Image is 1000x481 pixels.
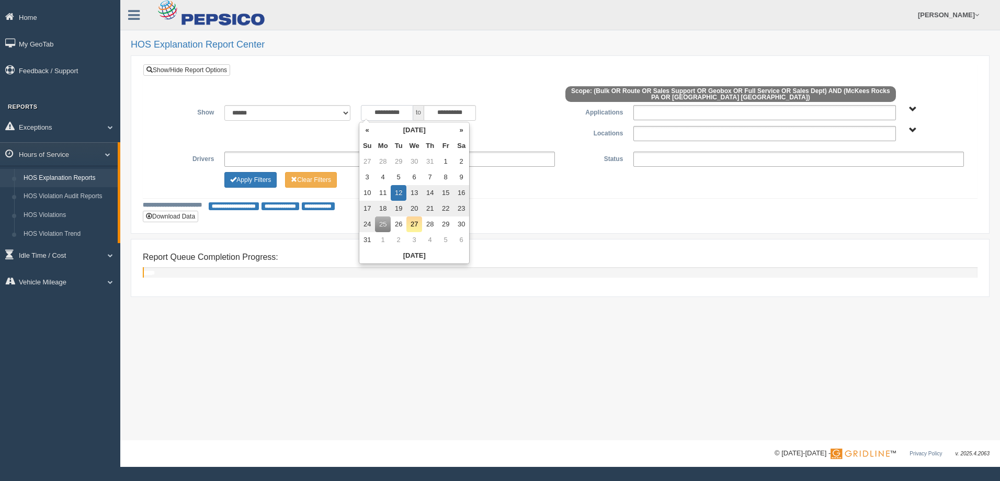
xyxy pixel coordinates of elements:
[19,206,118,225] a: HOS Violations
[375,154,391,169] td: 28
[19,225,118,244] a: HOS Violation Trend
[131,40,990,50] h2: HOS Explanation Report Center
[453,138,469,154] th: Sa
[359,169,375,185] td: 3
[359,138,375,154] th: Su
[453,232,469,248] td: 6
[143,253,978,262] h4: Report Queue Completion Progress:
[375,169,391,185] td: 4
[438,185,453,201] td: 15
[453,216,469,232] td: 30
[560,105,628,118] label: Applications
[406,201,422,216] td: 20
[375,138,391,154] th: Mo
[453,201,469,216] td: 23
[775,448,990,459] div: © [DATE]-[DATE] - ™
[438,169,453,185] td: 8
[406,154,422,169] td: 30
[143,64,230,76] a: Show/Hide Report Options
[359,216,375,232] td: 24
[422,201,438,216] td: 21
[359,185,375,201] td: 10
[438,138,453,154] th: Fr
[453,122,469,138] th: »
[151,105,219,118] label: Show
[406,169,422,185] td: 6
[406,216,422,232] td: 27
[391,185,406,201] td: 12
[438,201,453,216] td: 22
[413,105,424,121] span: to
[19,169,118,188] a: HOS Explanation Reports
[438,232,453,248] td: 5
[956,451,990,456] span: v. 2025.4.2063
[151,152,219,164] label: Drivers
[406,232,422,248] td: 3
[422,169,438,185] td: 7
[375,185,391,201] td: 11
[391,154,406,169] td: 29
[453,154,469,169] td: 2
[422,138,438,154] th: Th
[375,201,391,216] td: 18
[19,187,118,206] a: HOS Violation Audit Reports
[359,154,375,169] td: 27
[359,201,375,216] td: 17
[422,185,438,201] td: 14
[565,86,896,102] span: Scope: (Bulk OR Route OR Sales Support OR Geobox OR Full Service OR Sales Dept) AND (McKees Rocks...
[375,122,453,138] th: [DATE]
[422,154,438,169] td: 31
[391,232,406,248] td: 2
[375,216,391,232] td: 25
[438,216,453,232] td: 29
[560,126,628,139] label: Locations
[375,232,391,248] td: 1
[285,172,337,188] button: Change Filter Options
[391,216,406,232] td: 26
[438,154,453,169] td: 1
[560,152,628,164] label: Status
[143,211,198,222] button: Download Data
[422,232,438,248] td: 4
[359,232,375,248] td: 31
[406,138,422,154] th: We
[359,248,469,264] th: [DATE]
[910,451,942,456] a: Privacy Policy
[453,185,469,201] td: 16
[359,122,375,138] th: «
[391,138,406,154] th: Tu
[453,169,469,185] td: 9
[391,169,406,185] td: 5
[422,216,438,232] td: 28
[224,172,277,188] button: Change Filter Options
[406,185,422,201] td: 13
[831,449,890,459] img: Gridline
[391,201,406,216] td: 19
